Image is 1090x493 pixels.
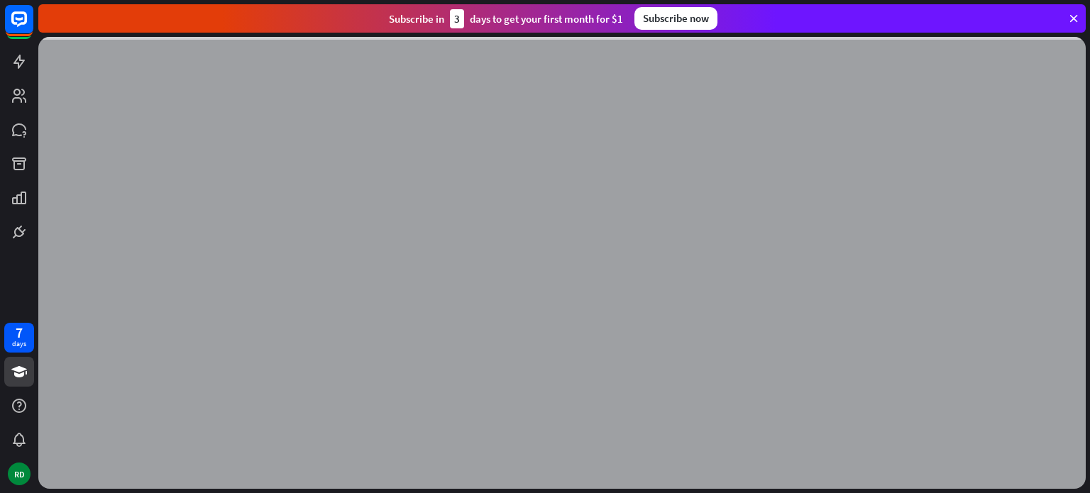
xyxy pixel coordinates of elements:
div: Subscribe now [634,7,717,30]
div: 7 [16,326,23,339]
div: 3 [450,9,464,28]
div: Subscribe in days to get your first month for $1 [389,9,623,28]
div: days [12,339,26,349]
div: RD [8,462,31,485]
a: 7 days [4,323,34,353]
